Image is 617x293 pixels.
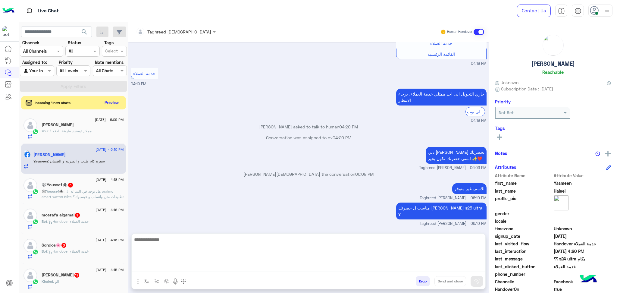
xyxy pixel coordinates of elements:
span: Taghreed [PERSON_NAME] - 06:10 PM [420,221,487,227]
span: null [554,218,611,224]
p: 3/9/2025, 6:09 PM [426,147,487,164]
span: Yasmeen [33,159,48,163]
span: هل يوجد في الساعه ال oraimo smart watch 5lite تطبيقات مثل واتساب و فيسبوك؟ [42,189,124,199]
img: defaultAdmin.png [23,178,37,192]
img: make a call [181,279,186,284]
span: 0 [554,279,611,285]
span: signup_date [495,233,553,239]
img: create order [164,279,169,284]
img: send voice note [172,278,179,285]
span: خدمة العملاء [133,71,155,76]
p: Live Chat [38,7,59,15]
span: timezone [495,225,553,232]
button: Preview [102,98,121,107]
img: WhatsApp [33,189,39,195]
img: select flow [144,279,149,284]
span: 9 [75,213,80,218]
img: send attachment [134,278,142,285]
span: Subscription Date : [DATE] [501,86,553,92]
img: add [605,151,611,156]
p: 3/9/2025, 6:10 PM [396,203,487,219]
span: last_clicked_button [495,263,553,270]
img: picture [543,35,563,55]
span: 2025-09-03T13:20:00.161Z [554,248,611,254]
label: Tags [104,39,114,46]
img: defaultAdmin.png [23,269,37,282]
button: Drop [416,276,430,286]
button: Apply Filters [20,81,127,92]
img: picture [554,195,569,210]
p: [PERSON_NAME] asked to talk to human [131,124,487,130]
h5: Sondos🌸 [42,243,67,248]
p: Conversation was assigned to cx [131,134,487,141]
span: last_visited_flow [495,241,553,247]
button: select flow [142,276,152,286]
img: send message [474,278,480,284]
span: Bot [42,249,47,254]
span: Bot [42,219,47,224]
span: Attribute Value [554,172,611,179]
img: defaultAdmin.png [23,209,37,222]
button: search [77,27,92,39]
span: first_name [495,180,553,186]
span: سعره كام طيب و الضريبة و الضمان [48,159,105,163]
span: : Handover خدمة العملاء [47,219,89,224]
span: 04:19 PM [471,61,487,67]
button: Send and close [434,276,466,286]
label: Priority [59,59,73,65]
span: null [554,271,611,277]
img: tab [558,8,565,14]
span: 04:19 PM [471,118,487,124]
h6: Reachable [542,69,564,75]
h5: Yasmeen Haleel [33,152,66,157]
span: last_message [495,256,553,262]
img: notes [595,151,600,156]
span: خدمة العملاء [554,263,611,270]
div: Select [104,48,118,55]
img: defaultAdmin.png [23,118,37,132]
span: Haleel [554,188,611,194]
span: Attribute Name [495,172,553,179]
img: Logo [2,5,14,17]
h5: Khaled Abu Abdullah [42,273,80,278]
img: picture [23,150,29,155]
a: Contact Us [517,5,551,17]
span: Taghreed [PERSON_NAME] - 06:09 PM [419,165,487,171]
label: Note mentions [95,59,124,65]
small: Human Handover [447,30,472,34]
span: Khaled [42,279,53,284]
a: tab [555,5,567,17]
h5: mostafa algamal [42,213,80,218]
button: create order [162,276,172,286]
span: ممكن توضيح طريقة الدفع ؟ [48,129,92,133]
span: القائمة الرئيسية [428,52,455,57]
span: ChannelId [495,279,553,285]
span: : Handover خدمة العملاء [47,249,89,254]
img: WhatsApp [33,219,39,225]
span: Yasmeen [554,180,611,186]
span: 04:20 PM [339,124,358,129]
img: tab [575,8,581,14]
img: tab [26,7,33,14]
span: last_interaction [495,248,553,254]
span: HandoverOn [495,286,553,292]
h5: Youssef [42,122,74,128]
span: 04:20 PM [333,135,351,140]
span: locale [495,218,553,224]
span: last_name [495,188,553,194]
span: 12 [74,273,79,278]
h6: Attributes [495,164,516,170]
span: [DATE] - 6:10 PM [96,147,124,152]
img: Facebook [24,152,30,158]
span: Incoming 1 new chats [35,100,70,106]
span: 06:09 PM [355,172,374,177]
span: Handover خدمة العملاء [554,241,611,247]
span: gender [495,210,553,217]
img: WhatsApp [33,129,39,135]
img: hulul-logo.png [578,269,599,290]
span: 5 [68,183,73,187]
p: [PERSON_NAME][DEMOGRAPHIC_DATA] the conversation [131,171,487,177]
span: [DATE] - 4:16 PM [96,237,124,243]
span: [DATE] - 4:15 PM [96,267,124,273]
span: Unknown [554,225,611,232]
